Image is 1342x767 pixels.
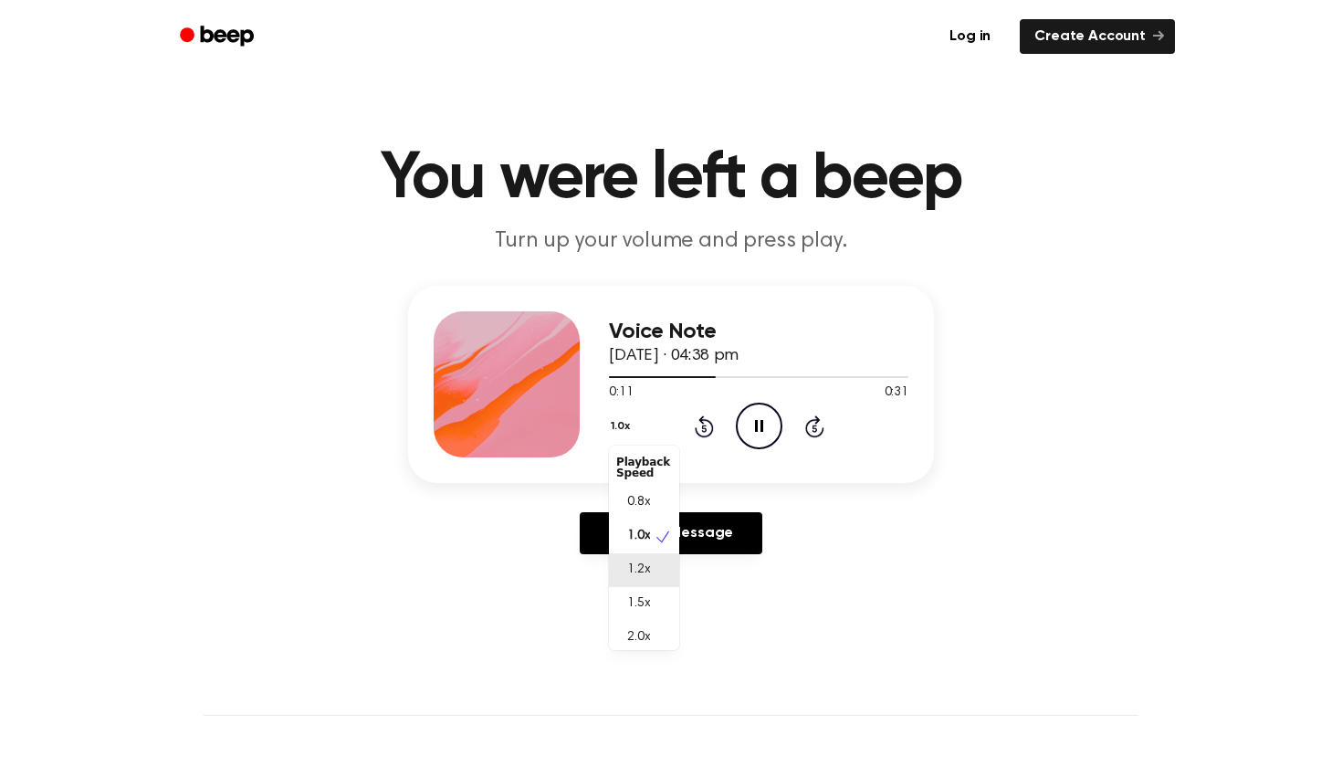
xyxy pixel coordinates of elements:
div: 1.0x [609,446,679,650]
span: 1.0x [627,527,650,546]
span: 0.8x [627,493,650,512]
span: 2.0x [627,628,650,647]
div: Playback Speed [609,449,679,486]
span: 1.2x [627,561,650,580]
span: 1.5x [627,594,650,614]
button: 1.0x [609,411,636,442]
